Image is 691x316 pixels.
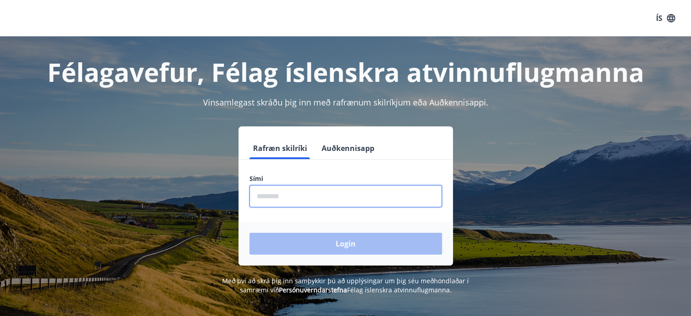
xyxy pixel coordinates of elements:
label: Sími [249,174,442,183]
button: Rafræn skilríki [249,137,311,159]
button: Auðkennisapp [318,137,378,159]
span: Vinsamlegast skráðu þig inn með rafrænum skilríkjum eða Auðkennisappi. [203,97,488,108]
span: Með því að skrá þig inn samþykkir þú að upplýsingar um þig séu meðhöndlaðar í samræmi við Félag í... [222,276,469,294]
button: ÍS [651,10,680,26]
h1: Félagavefur, Félag íslenskra atvinnuflugmanna [30,55,662,89]
a: Persónuverndarstefna [279,286,347,294]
